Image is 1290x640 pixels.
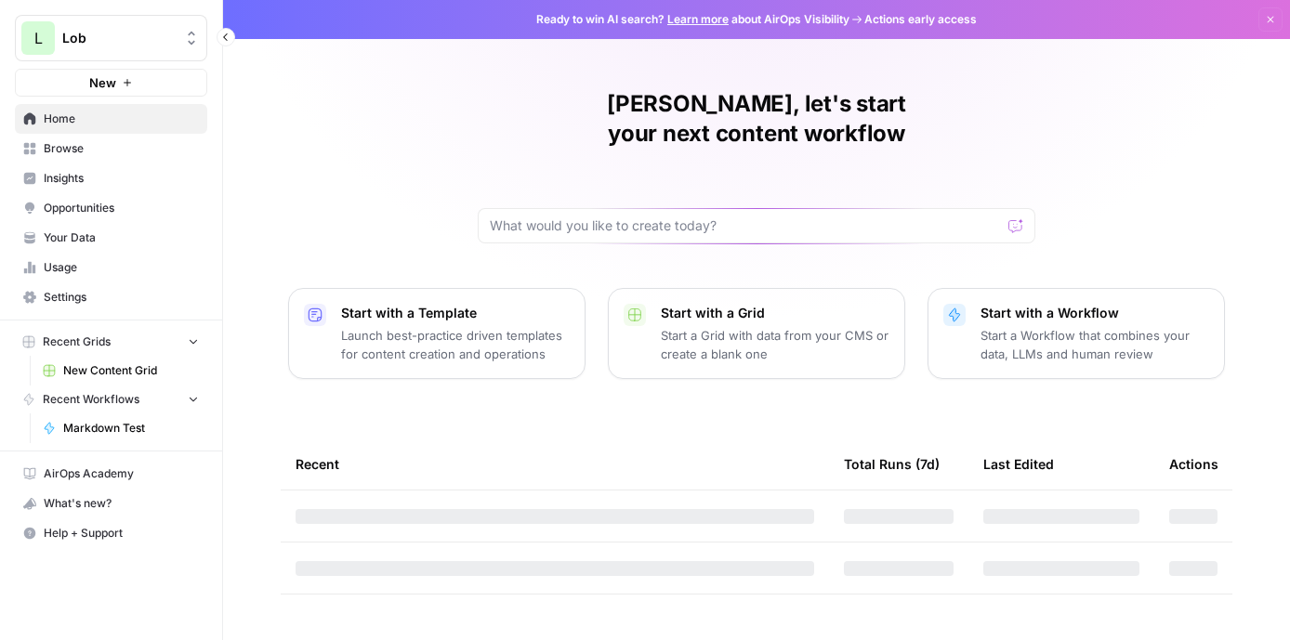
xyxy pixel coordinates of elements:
[15,163,207,193] a: Insights
[844,438,940,490] div: Total Runs (7d)
[15,104,207,134] a: Home
[341,304,570,322] p: Start with a Template
[44,111,199,127] span: Home
[296,438,814,490] div: Recent
[536,11,849,28] span: Ready to win AI search? about AirOps Visibility
[15,489,207,518] button: What's new?
[44,170,199,187] span: Insights
[43,391,139,408] span: Recent Workflows
[15,459,207,489] a: AirOps Academy
[16,490,206,517] div: What's new?
[34,27,43,49] span: L
[341,326,570,363] p: Launch best-practice driven templates for content creation and operations
[1169,438,1218,490] div: Actions
[62,29,175,47] span: Lob
[15,193,207,223] a: Opportunities
[661,304,889,322] p: Start with a Grid
[608,288,905,379] button: Start with a GridStart a Grid with data from your CMS or create a blank one
[44,289,199,306] span: Settings
[15,385,207,413] button: Recent Workflows
[981,326,1209,363] p: Start a Workflow that combines your data, LLMs and human review
[288,288,586,379] button: Start with a TemplateLaunch best-practice driven templates for content creation and operations
[43,333,111,350] span: Recent Grids
[44,465,199,482] span: AirOps Academy
[44,200,199,216] span: Opportunities
[490,216,1001,235] input: What would you like to create today?
[15,134,207,163] a: Browse
[34,413,207,443] a: Markdown Test
[63,420,199,437] span: Markdown Test
[15,223,207,253] a: Your Data
[981,304,1209,322] p: Start with a Workflow
[15,15,207,61] button: Workspace: Lob
[34,356,207,385] a: New Content Grid
[661,326,889,363] p: Start a Grid with data from your CMS or create a blank one
[15,69,207,97] button: New
[44,259,199,276] span: Usage
[478,89,1035,149] h1: [PERSON_NAME], let's start your next content workflow
[15,282,207,312] a: Settings
[15,518,207,548] button: Help + Support
[44,229,199,246] span: Your Data
[983,438,1054,490] div: Last Edited
[667,12,729,26] a: Learn more
[63,362,199,379] span: New Content Grid
[89,73,116,92] span: New
[44,140,199,157] span: Browse
[15,253,207,282] a: Usage
[928,288,1225,379] button: Start with a WorkflowStart a Workflow that combines your data, LLMs and human review
[864,11,977,28] span: Actions early access
[15,328,207,356] button: Recent Grids
[44,525,199,542] span: Help + Support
